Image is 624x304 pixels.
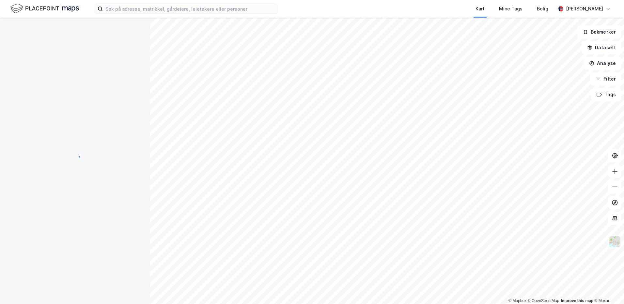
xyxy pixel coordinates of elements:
[499,5,523,13] div: Mine Tags
[577,25,621,38] button: Bokmerker
[103,4,277,14] input: Søk på adresse, matrikkel, gårdeiere, leietakere eller personer
[508,298,526,303] a: Mapbox
[566,5,603,13] div: [PERSON_NAME]
[591,88,621,101] button: Tags
[10,3,79,14] img: logo.f888ab2527a4732fd821a326f86c7f29.svg
[528,298,559,303] a: OpenStreetMap
[582,41,621,54] button: Datasett
[591,273,624,304] div: Kontrollprogram for chat
[561,298,593,303] a: Improve this map
[609,236,621,248] img: Z
[591,273,624,304] iframe: Chat Widget
[584,57,621,70] button: Analyse
[476,5,485,13] div: Kart
[590,72,621,85] button: Filter
[70,152,80,162] img: spinner.a6d8c91a73a9ac5275cf975e30b51cfb.svg
[537,5,548,13] div: Bolig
